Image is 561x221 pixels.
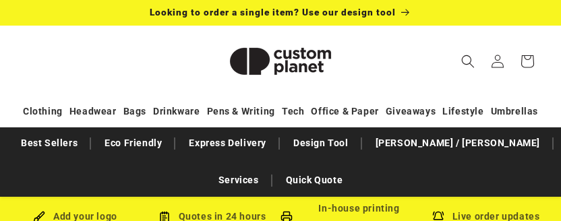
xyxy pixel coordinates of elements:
[150,7,396,18] span: Looking to order a single item? Use our design tool
[207,100,275,123] a: Pens & Writing
[23,100,63,123] a: Clothing
[69,100,117,123] a: Headwear
[386,100,436,123] a: Giveaways
[98,131,169,155] a: Eco Friendly
[491,100,538,123] a: Umbrellas
[213,31,348,92] img: Custom Planet
[212,168,266,192] a: Services
[123,100,146,123] a: Bags
[182,131,273,155] a: Express Delivery
[311,100,378,123] a: Office & Paper
[208,26,353,96] a: Custom Planet
[287,131,355,155] a: Design Tool
[369,131,547,155] a: [PERSON_NAME] / [PERSON_NAME]
[14,131,84,155] a: Best Sellers
[282,100,304,123] a: Tech
[442,100,483,123] a: Lifestyle
[153,100,200,123] a: Drinkware
[494,156,561,221] iframe: Chat Widget
[453,46,483,76] summary: Search
[279,168,350,192] a: Quick Quote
